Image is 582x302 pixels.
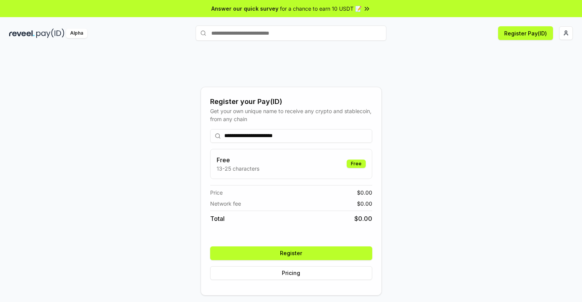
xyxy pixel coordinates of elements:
[210,200,241,208] span: Network fee
[210,266,372,280] button: Pricing
[36,29,64,38] img: pay_id
[210,246,372,260] button: Register
[210,189,223,197] span: Price
[280,5,362,13] span: for a chance to earn 10 USDT 📝
[347,160,366,168] div: Free
[9,29,35,38] img: reveel_dark
[66,29,87,38] div: Alpha
[357,189,372,197] span: $ 0.00
[210,96,372,107] div: Register your Pay(ID)
[354,214,372,223] span: $ 0.00
[211,5,278,13] span: Answer our quick survey
[210,107,372,123] div: Get your own unique name to receive any crypto and stablecoin, from any chain
[357,200,372,208] span: $ 0.00
[210,214,225,223] span: Total
[217,155,259,165] h3: Free
[498,26,553,40] button: Register Pay(ID)
[217,165,259,173] p: 13-25 characters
